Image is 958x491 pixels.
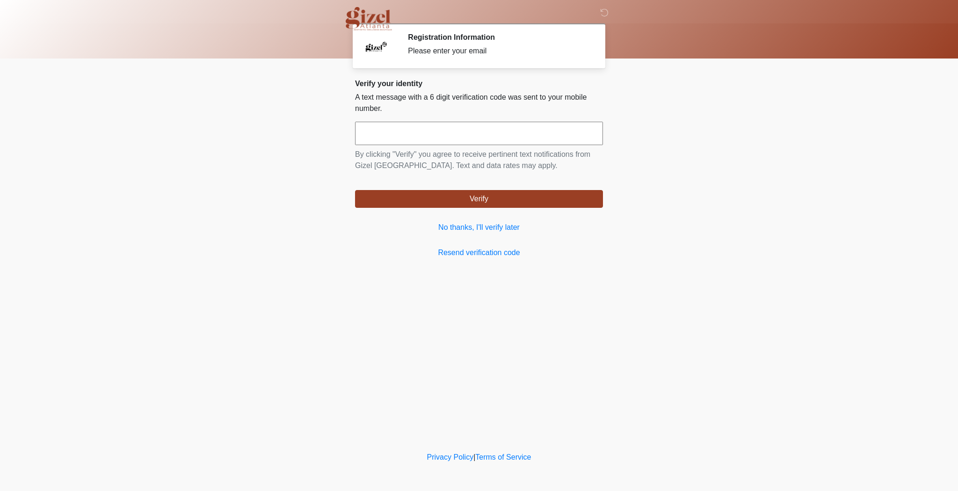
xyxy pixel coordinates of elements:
[427,453,474,461] a: Privacy Policy
[346,7,392,30] img: Gizel Atlanta Logo
[355,247,603,258] a: Resend verification code
[355,222,603,233] a: No thanks, I'll verify later
[473,453,475,461] a: |
[362,33,390,61] img: Agent Avatar
[408,45,589,57] div: Please enter your email
[355,79,603,88] h2: Verify your identity
[475,453,531,461] a: Terms of Service
[355,92,603,114] p: A text message with a 6 digit verification code was sent to your mobile number.
[355,149,603,171] p: By clicking "Verify" you agree to receive pertinent text notifications from Gizel [GEOGRAPHIC_DAT...
[355,190,603,208] button: Verify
